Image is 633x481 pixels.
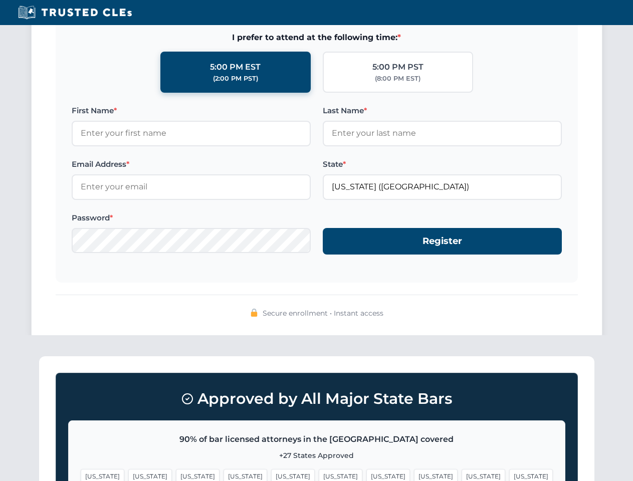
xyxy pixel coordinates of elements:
[372,61,424,74] div: 5:00 PM PST
[250,309,258,317] img: 🔒
[323,105,562,117] label: Last Name
[81,450,553,461] p: +27 States Approved
[213,74,258,84] div: (2:00 PM PST)
[375,74,420,84] div: (8:00 PM EST)
[210,61,261,74] div: 5:00 PM EST
[68,385,565,412] h3: Approved by All Major State Bars
[323,158,562,170] label: State
[72,212,311,224] label: Password
[72,31,562,44] span: I prefer to attend at the following time:
[263,308,383,319] span: Secure enrollment • Instant access
[72,121,311,146] input: Enter your first name
[72,158,311,170] label: Email Address
[15,5,135,20] img: Trusted CLEs
[323,228,562,255] button: Register
[323,121,562,146] input: Enter your last name
[323,174,562,199] input: Florida (FL)
[81,433,553,446] p: 90% of bar licensed attorneys in the [GEOGRAPHIC_DATA] covered
[72,105,311,117] label: First Name
[72,174,311,199] input: Enter your email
